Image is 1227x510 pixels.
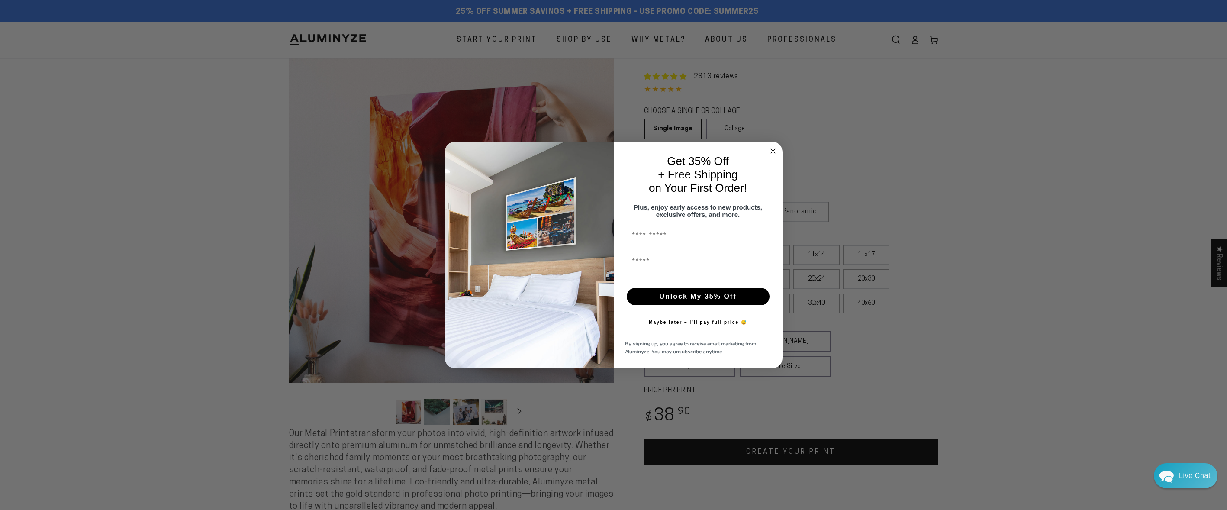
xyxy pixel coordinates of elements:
button: Unlock My 35% Off [627,288,770,305]
div: Chat widget toggle [1154,463,1217,488]
span: Plus, enjoy early access to new products, exclusive offers, and more. [634,203,762,218]
span: Get 35% Off [667,155,729,168]
img: 728e4f65-7e6c-44e2-b7d1-0292a396982f.jpeg [445,142,614,368]
button: Close dialog [768,146,778,156]
span: By signing up, you agree to receive email marketing from Aluminyze. You may unsubscribe anytime. [625,340,756,355]
div: Contact Us Directly [1179,463,1211,488]
span: + Free Shipping [658,168,737,181]
button: Maybe later – I’ll pay full price 😅 [644,314,751,331]
span: on Your First Order! [649,181,747,194]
